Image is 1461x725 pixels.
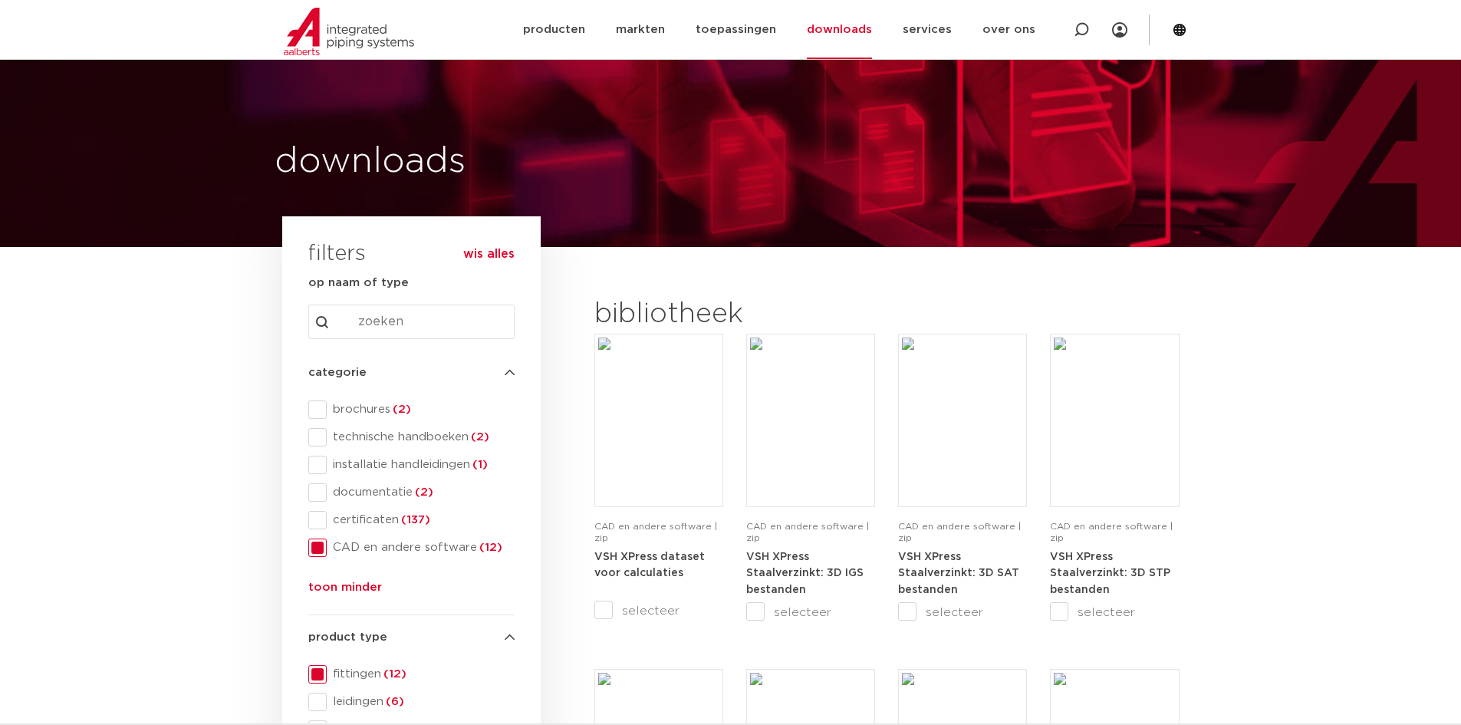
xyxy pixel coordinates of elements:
span: CAD en andere software | zip [594,522,717,542]
div: CAD en andere software(12) [308,539,515,557]
h4: categorie [308,364,515,382]
a: VSH XPress Staalverzinkt: 3D IGS bestanden [746,551,864,595]
div: technische handboeken(2) [308,428,515,447]
div: documentatie(2) [308,483,515,502]
img: Download-Placeholder-1.png [1054,338,1175,503]
label: selecteer [594,601,723,620]
button: wis alles [463,246,515,262]
span: (12) [381,668,406,680]
a: VSH XPress Staalverzinkt: 3D STP bestanden [1050,551,1170,595]
a: VSH XPress Staalverzinkt: 3D SAT bestanden [898,551,1019,595]
span: fittingen [327,667,515,682]
label: selecteer [746,603,875,621]
div: my IPS [1112,13,1127,47]
h4: product type [308,628,515,647]
span: (2) [390,404,411,415]
span: CAD en andere software | zip [1050,522,1173,542]
span: CAD en andere software [327,540,515,555]
h1: downloads [275,137,723,186]
span: (137) [399,514,430,526]
span: certificaten [327,512,515,528]
span: (2) [469,431,489,443]
span: (6) [383,696,404,707]
h3: filters [308,236,366,273]
span: documentatie [327,485,515,500]
span: technische handboeken [327,430,515,445]
img: Download-Placeholder-1.png [902,338,1023,503]
div: installatie handleidingen(1) [308,456,515,474]
h2: bibliotheek [594,296,867,333]
div: leidingen(6) [308,693,515,711]
img: Download-Placeholder-1.png [750,338,871,503]
a: VSH XPress dataset voor calculaties [594,551,705,579]
span: installatie handleidingen [327,457,515,473]
label: selecteer [898,603,1027,621]
div: brochures(2) [308,400,515,419]
span: (2) [413,486,433,498]
img: Download-Placeholder-1.png [598,338,719,503]
span: (12) [477,542,502,553]
span: (1) [470,459,488,470]
button: toon minder [308,578,382,603]
strong: op naam of type [308,277,409,288]
span: CAD en andere software | zip [746,522,869,542]
div: fittingen(12) [308,665,515,684]
label: selecteer [1050,603,1179,621]
div: certificaten(137) [308,511,515,529]
span: CAD en andere software | zip [898,522,1021,542]
span: brochures [327,402,515,417]
span: leidingen [327,694,515,710]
